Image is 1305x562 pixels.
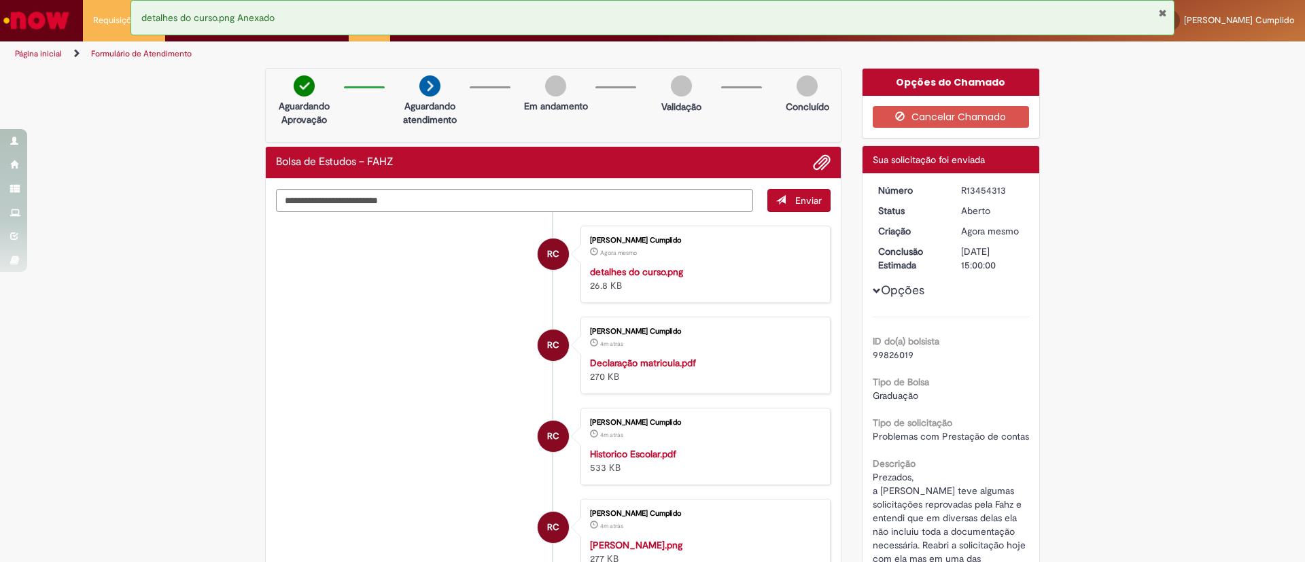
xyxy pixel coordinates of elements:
[671,75,692,96] img: img-circle-grey.png
[1184,14,1295,26] span: [PERSON_NAME] Cumplido
[873,106,1030,128] button: Cancelar Chamado
[524,99,588,113] p: Em andamento
[419,75,440,96] img: arrow-next.png
[600,431,623,439] span: 4m atrás
[600,249,637,257] span: Agora mesmo
[590,447,816,474] div: 533 KB
[961,245,1024,272] div: [DATE] 15:00:00
[600,340,623,348] span: 4m atrás
[600,340,623,348] time: 27/08/2025 20:18:01
[91,48,192,59] a: Formulário de Atendimento
[873,154,985,166] span: Sua solicitação foi enviada
[538,512,569,543] div: Raphaela Vianna Cumplido
[547,420,559,453] span: RC
[538,239,569,270] div: Raphaela Vianna Cumplido
[538,330,569,361] div: Raphaela Vianna Cumplido
[961,204,1024,217] div: Aberto
[797,75,818,96] img: img-circle-grey.png
[141,12,275,24] span: detalhes do curso.png Anexado
[276,189,753,212] textarea: Digite sua mensagem aqui...
[271,99,337,126] p: Aguardando Aprovação
[767,189,831,212] button: Enviar
[961,183,1024,197] div: R13454313
[961,225,1019,237] span: Agora mesmo
[873,349,913,361] span: 99826019
[813,154,831,171] button: Adicionar anexos
[600,522,623,530] time: 27/08/2025 20:18:00
[590,539,682,551] a: [PERSON_NAME].png
[397,99,463,126] p: Aguardando atendimento
[547,511,559,544] span: RC
[600,431,623,439] time: 27/08/2025 20:18:01
[547,238,559,270] span: RC
[547,329,559,362] span: RC
[590,357,696,369] a: Declaração matricula.pdf
[10,41,860,67] ul: Trilhas de página
[590,356,816,383] div: 270 KB
[868,204,952,217] dt: Status
[786,100,829,113] p: Concluído
[15,48,62,59] a: Página inicial
[961,224,1024,238] div: 27/08/2025 20:21:29
[93,14,141,27] span: Requisições
[538,421,569,452] div: Raphaela Vianna Cumplido
[600,522,623,530] span: 4m atrás
[868,224,952,238] dt: Criação
[590,419,816,427] div: [PERSON_NAME] Cumplido
[600,249,637,257] time: 27/08/2025 20:21:26
[873,335,939,347] b: ID do(a) bolsista
[868,183,952,197] dt: Número
[590,510,816,518] div: [PERSON_NAME] Cumplido
[1,7,71,34] img: ServiceNow
[873,376,929,388] b: Tipo de Bolsa
[961,225,1019,237] time: 27/08/2025 20:21:29
[868,245,952,272] dt: Conclusão Estimada
[294,75,315,96] img: check-circle-green.png
[863,69,1040,96] div: Opções do Chamado
[590,266,683,278] a: detalhes do curso.png
[276,156,394,169] h2: Bolsa de Estudos – FAHZ Histórico de tíquete
[873,430,1029,442] span: Problemas com Prestação de contas
[873,389,918,402] span: Graduação
[590,265,816,292] div: 26.8 KB
[590,236,816,245] div: [PERSON_NAME] Cumplido
[545,75,566,96] img: img-circle-grey.png
[1158,7,1167,18] button: Fechar Notificação
[795,194,822,207] span: Enviar
[590,328,816,336] div: [PERSON_NAME] Cumplido
[590,448,676,460] a: Historico Escolar.pdf
[661,100,701,113] p: Validação
[873,417,952,429] b: Tipo de solicitação
[873,457,916,470] b: Descrição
